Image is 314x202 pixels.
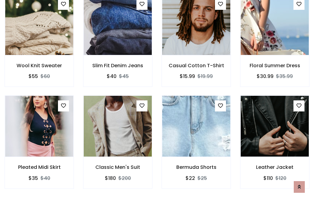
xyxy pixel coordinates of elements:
[83,164,152,170] h6: Classic Men's Suit
[5,63,74,68] h6: Wool Knit Sweater
[40,175,50,182] del: $40
[162,63,231,68] h6: Casual Cotton T-Shirt
[257,73,274,79] h6: $30.99
[83,63,152,68] h6: Slim Fit Denim Jeans
[118,175,131,182] del: $200
[240,63,309,68] h6: Floral Summer Dress
[29,175,38,181] h6: $35
[107,73,117,79] h6: $40
[162,164,231,170] h6: Bermuda Shorts
[275,175,286,182] del: $120
[29,73,38,79] h6: $55
[263,175,273,181] h6: $110
[276,73,293,80] del: $35.99
[197,175,207,182] del: $25
[119,73,129,80] del: $45
[5,164,74,170] h6: Pleated Midi Skirt
[40,73,50,80] del: $60
[197,73,213,80] del: $19.99
[186,175,195,181] h6: $22
[180,73,195,79] h6: $15.99
[105,175,116,181] h6: $180
[240,164,309,170] h6: Leather Jacket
